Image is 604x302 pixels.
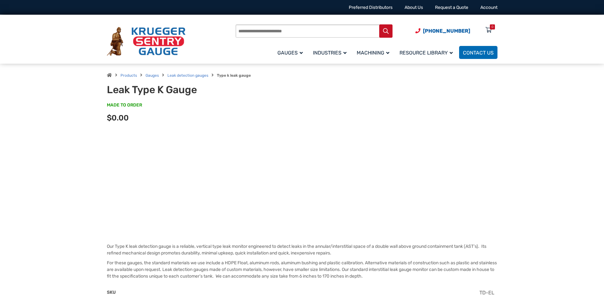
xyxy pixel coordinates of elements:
span: [PHONE_NUMBER] [423,28,470,34]
a: Industries [309,45,353,60]
a: Products [120,73,137,78]
p: For these gauges, the standard materials we use include a HDPE Float, aluminum rods, aluminum bus... [107,260,497,280]
span: Resource Library [399,50,453,56]
h1: Leak Type K Gauge [107,84,263,96]
a: Resource Library [396,45,459,60]
a: Preferred Distributors [349,5,393,10]
a: About Us [405,5,423,10]
a: Gauges [274,45,309,60]
span: $0.00 [107,113,129,122]
p: Our Type K leak detection gauge is a reliable, vertical type leak monitor engineered to detect le... [107,243,497,256]
a: Phone Number (920) 434-8860 [415,27,470,35]
a: Contact Us [459,46,497,59]
a: Account [480,5,497,10]
a: Machining [353,45,396,60]
a: Request a Quote [435,5,468,10]
div: 0 [491,24,493,29]
span: Industries [313,50,347,56]
span: Gauges [277,50,303,56]
span: MADE TO ORDER [107,102,142,108]
img: Krueger Sentry Gauge [107,27,185,56]
span: Contact Us [463,50,494,56]
a: Leak detection gauges [167,73,208,78]
span: Machining [357,50,389,56]
strong: Type k leak gauge [217,73,251,78]
span: SKU [107,290,116,295]
a: Gauges [146,73,159,78]
span: TD-EL [479,290,494,296]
